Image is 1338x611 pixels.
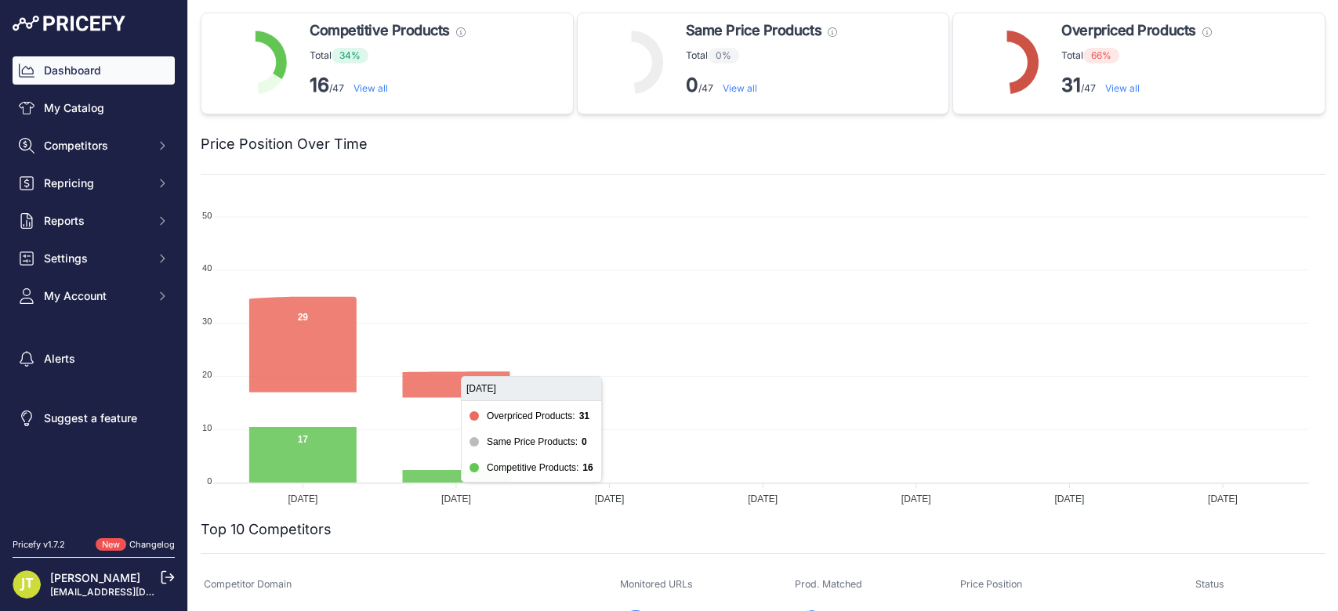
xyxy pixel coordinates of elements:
span: Competitive Products [310,20,450,42]
tspan: [DATE] [748,493,778,504]
strong: 0 [686,74,698,96]
h2: Price Position Over Time [201,133,368,155]
button: Reports [13,207,175,235]
img: Pricefy Logo [13,16,125,31]
a: [PERSON_NAME] [50,571,140,584]
tspan: 30 [202,316,212,326]
span: New [96,538,126,551]
a: Dashboard [13,56,175,85]
p: Total [686,48,837,63]
span: Settings [44,251,147,266]
nav: Sidebar [13,56,175,519]
p: Total [310,48,466,63]
button: Settings [13,244,175,273]
span: 34% [332,48,368,63]
a: View all [1105,82,1140,94]
span: Overpriced Products [1061,20,1195,42]
tspan: [DATE] [1054,493,1084,504]
p: /47 [310,73,466,98]
p: Total [1061,48,1211,63]
tspan: [DATE] [1208,493,1238,504]
strong: 31 [1061,74,1081,96]
div: Pricefy v1.7.2 [13,538,65,551]
tspan: [DATE] [901,493,931,504]
a: Suggest a feature [13,404,175,432]
span: My Account [44,288,147,304]
a: Alerts [13,345,175,373]
tspan: [DATE] [595,493,625,504]
tspan: 0 [207,476,212,486]
span: 66% [1083,48,1119,63]
span: 0% [708,48,739,63]
h2: Top 10 Competitors [201,519,332,540]
tspan: [DATE] [441,493,471,504]
tspan: 20 [202,370,212,379]
span: Reports [44,213,147,229]
a: Changelog [129,539,175,550]
p: /47 [1061,73,1211,98]
a: View all [723,82,757,94]
a: View all [354,82,388,94]
span: Competitors [44,138,147,154]
span: Monitored URLs [620,578,693,590]
strong: 16 [310,74,329,96]
a: My Catalog [13,94,175,122]
span: Status [1195,578,1224,590]
span: Price Position [960,578,1022,590]
span: Repricing [44,175,147,191]
button: Competitors [13,132,175,160]
span: Prod. Matched [795,578,862,590]
tspan: [DATE] [288,493,317,504]
p: /47 [686,73,837,98]
button: My Account [13,282,175,310]
tspan: 40 [202,263,212,273]
span: Competitor Domain [204,578,292,590]
tspan: 50 [202,211,212,220]
a: [EMAIL_ADDRESS][DOMAIN_NAME] [50,586,214,598]
button: Repricing [13,169,175,197]
span: Same Price Products [686,20,821,42]
tspan: 10 [202,423,212,432]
